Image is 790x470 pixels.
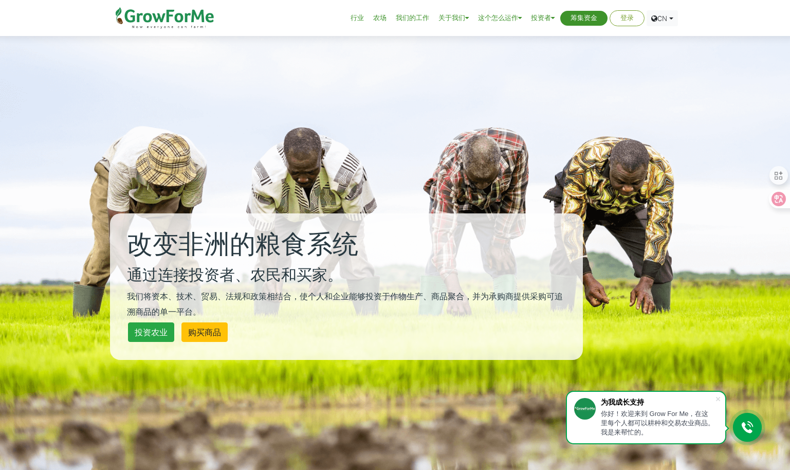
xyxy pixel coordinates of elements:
a: CN [647,10,678,26]
a: 筹集资金 [571,13,597,24]
p: 通过连接投资者、农民和买家。 [127,263,566,286]
h2: 改变非洲的粮食系统 [127,230,566,261]
font: 关于我们 [438,13,465,22]
small: 我们将资本、技术、贸易、法规和政策相结合，使个人和企业能够投资于作物生产、商品聚合，并为承购商提供采购可追溯商品的单一平台。 [127,291,563,317]
font: CN [657,13,667,23]
a: 行业 [351,13,364,24]
a: 农场 [373,13,387,24]
font: 投资者 [531,13,551,22]
div: 为我成长支持 [601,398,715,407]
font: 这个怎么运作 [478,13,518,22]
a: 登录 [620,13,634,24]
div: 你好！欢迎来到 Grow For Me，在这里每个人都可以耕种和交易农业商品。我是来帮忙的。 [601,409,715,437]
a: 投资者 [531,13,555,24]
a: 购买商品 [181,322,228,342]
a: 我们的工作 [396,13,429,24]
a: 关于我们 [438,13,469,24]
a: 这个怎么运作 [478,13,522,24]
a: 投资农业 [128,322,174,342]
